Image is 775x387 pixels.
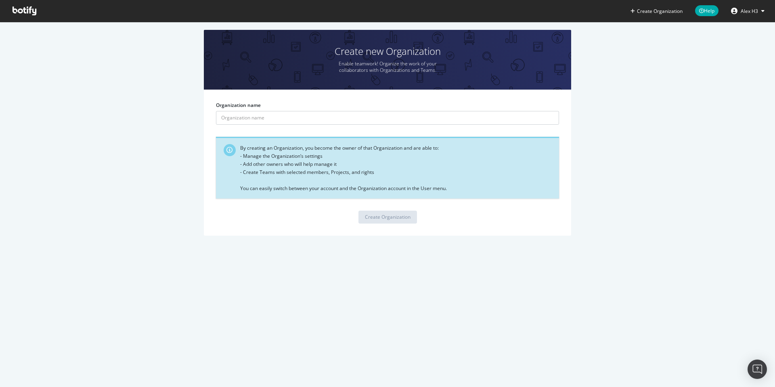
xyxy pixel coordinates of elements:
[327,61,448,73] p: Enable teamwork! Organize the work of your collaborators with Organizations and Teams.
[725,4,771,17] button: Alex H3
[358,211,417,224] button: Create Organization
[695,5,718,16] span: Help
[204,46,571,56] h1: Create new Organization
[741,8,758,15] span: Alex H3
[365,213,411,220] div: Create Organization
[216,102,261,109] label: Organization name
[240,144,553,192] div: By creating an Organization, you become the owner of that Organization and are able to: - Manage ...
[748,360,767,379] div: Open Intercom Messenger
[630,7,683,15] button: Create Organization
[216,111,559,125] input: Organization name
